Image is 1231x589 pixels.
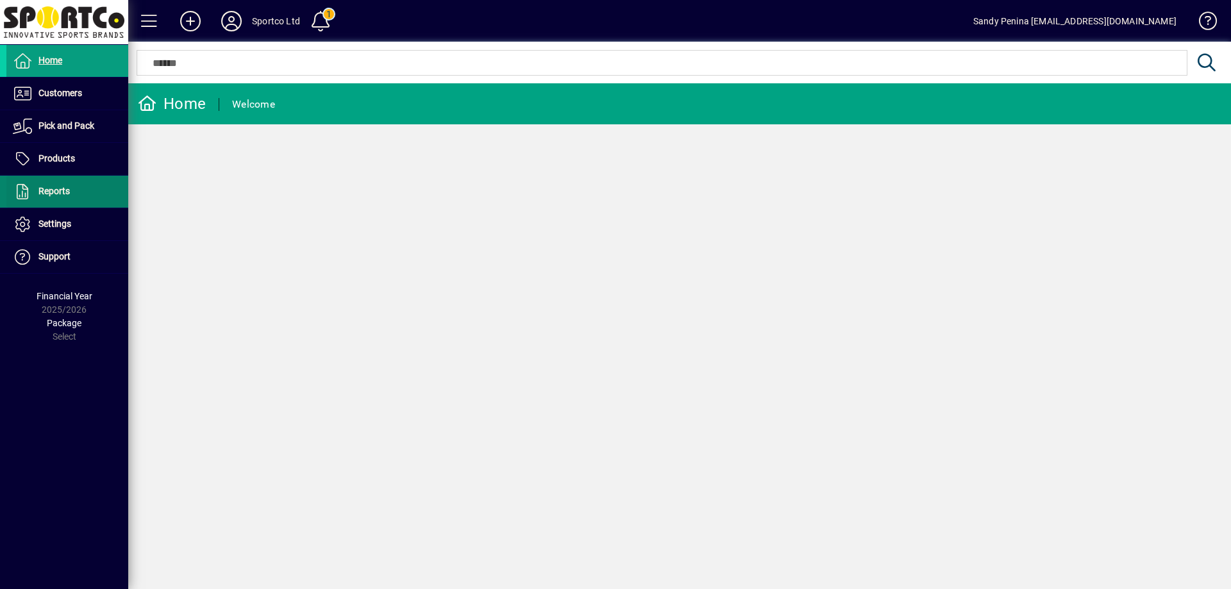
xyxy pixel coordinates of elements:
[38,88,82,98] span: Customers
[38,219,71,229] span: Settings
[6,78,128,110] a: Customers
[6,241,128,273] a: Support
[252,11,300,31] div: Sportco Ltd
[38,251,71,261] span: Support
[47,318,81,328] span: Package
[6,110,128,142] a: Pick and Pack
[211,10,252,33] button: Profile
[38,120,94,131] span: Pick and Pack
[6,143,128,175] a: Products
[37,291,92,301] span: Financial Year
[1189,3,1215,44] a: Knowledge Base
[38,55,62,65] span: Home
[138,94,206,114] div: Home
[6,208,128,240] a: Settings
[38,153,75,163] span: Products
[232,94,275,115] div: Welcome
[38,186,70,196] span: Reports
[170,10,211,33] button: Add
[973,11,1177,31] div: Sandy Penina [EMAIL_ADDRESS][DOMAIN_NAME]
[6,176,128,208] a: Reports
